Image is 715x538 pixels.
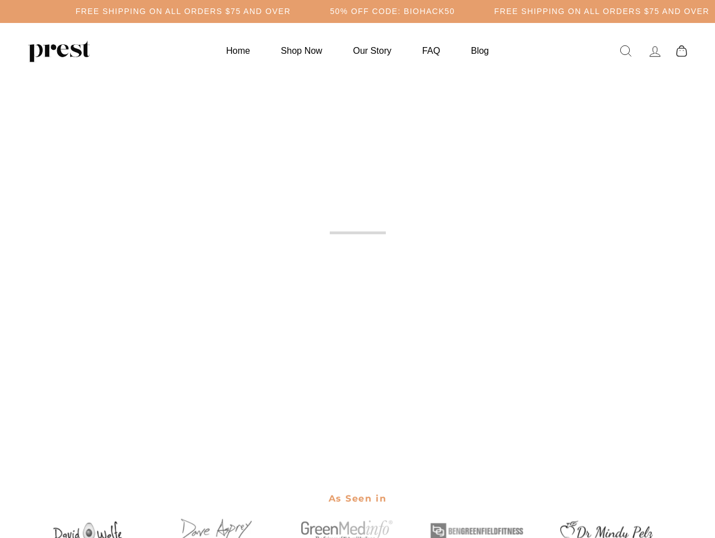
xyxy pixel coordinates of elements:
[339,40,405,62] a: Our Story
[30,486,686,511] h2: As Seen in
[457,40,503,62] a: Blog
[408,40,454,62] a: FAQ
[494,7,709,16] h5: Free Shipping on all orders $75 and over
[76,7,291,16] h5: Free Shipping on all orders $75 and over
[212,40,264,62] a: Home
[212,40,502,62] ul: Primary
[267,40,336,62] a: Shop Now
[28,40,90,62] img: PREST ORGANICS
[330,7,455,16] h5: 50% OFF CODE: BIOHACK50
